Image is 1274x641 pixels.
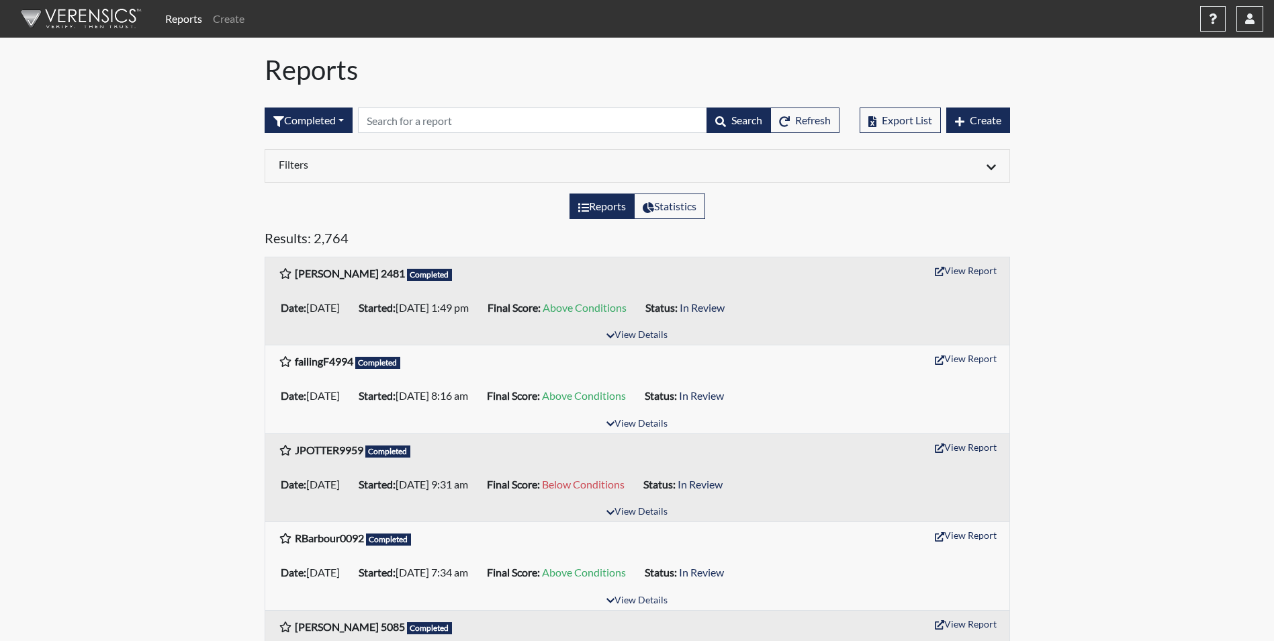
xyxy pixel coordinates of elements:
b: Date: [281,566,306,579]
input: Search by Registration ID, Interview Number, or Investigation Name. [358,108,707,133]
div: Filter by interview status [265,108,353,133]
button: View Report [929,437,1003,458]
li: [DATE] 1:49 pm [353,297,482,318]
b: Date: [281,389,306,402]
h1: Reports [265,54,1010,86]
li: [DATE] [275,297,353,318]
button: View Report [929,613,1003,634]
b: Date: [281,478,306,490]
b: Status: [645,389,677,402]
span: Completed [365,445,411,458]
button: View Report [929,525,1003,546]
span: Refresh [795,114,831,126]
b: JPOTTER9959 [295,443,363,456]
span: In Review [679,389,724,402]
b: RBarbour0092 [295,531,364,544]
b: [PERSON_NAME] 5085 [295,620,405,633]
button: Search [707,108,771,133]
a: Reports [160,5,208,32]
a: Create [208,5,250,32]
span: Completed [407,269,453,281]
b: Started: [359,301,396,314]
b: Status: [645,301,678,314]
b: failingF4994 [295,355,353,368]
div: Click to expand/collapse filters [269,158,1006,174]
span: Above Conditions [542,389,626,402]
span: In Review [680,301,725,314]
b: [PERSON_NAME] 2481 [295,267,405,280]
b: Date: [281,301,306,314]
span: Completed [407,622,453,634]
button: Completed [265,108,353,133]
button: View Report [929,260,1003,281]
span: In Review [679,566,724,579]
span: Below Conditions [542,478,625,490]
button: Refresh [770,108,839,133]
li: [DATE] [275,562,353,583]
b: Status: [643,478,676,490]
span: In Review [678,478,723,490]
h6: Filters [279,158,627,171]
span: Above Conditions [542,566,626,579]
button: View Details [600,327,674,345]
button: View Report [929,348,1003,369]
span: Completed [355,357,401,369]
li: [DATE] [275,474,353,495]
button: View Details [600,592,674,610]
b: Status: [645,566,677,579]
b: Final Score: [487,389,540,402]
button: View Details [600,415,674,433]
b: Started: [359,389,396,402]
b: Started: [359,566,396,579]
span: Completed [366,533,412,546]
span: Above Conditions [543,301,627,314]
b: Started: [359,478,396,490]
li: [DATE] 8:16 am [353,385,482,407]
h5: Results: 2,764 [265,230,1010,251]
button: View Details [600,503,674,521]
span: Export List [882,114,932,126]
b: Final Score: [488,301,541,314]
b: Final Score: [487,566,540,579]
button: Create [946,108,1010,133]
label: View statistics about completed interviews [634,194,705,219]
span: Create [970,114,1001,126]
span: Search [731,114,762,126]
button: Export List [860,108,941,133]
b: Final Score: [487,478,540,490]
li: [DATE] [275,385,353,407]
label: View the list of reports [570,194,635,219]
li: [DATE] 9:31 am [353,474,482,495]
li: [DATE] 7:34 am [353,562,482,583]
